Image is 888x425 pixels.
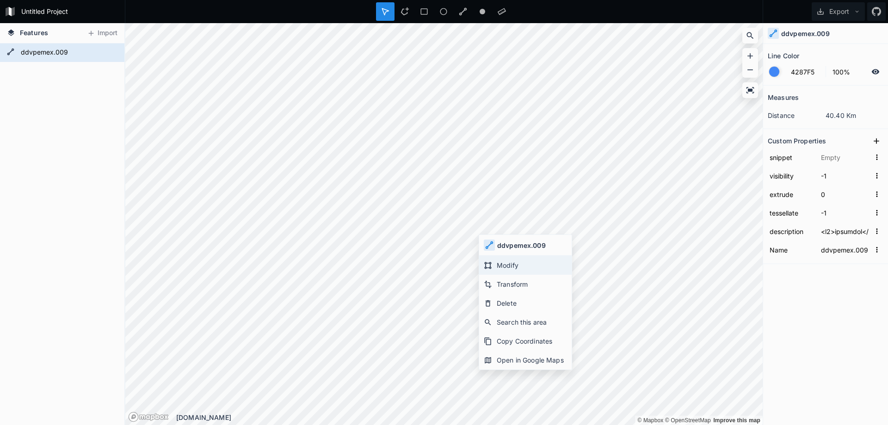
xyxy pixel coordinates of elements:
input: Name [768,206,814,220]
div: [DOMAIN_NAME] [176,413,763,422]
button: Import [82,26,122,41]
dd: 40.40 Km [826,111,883,120]
button: Export [812,2,865,21]
h4: ddvpemex.009 [497,240,546,250]
input: Name [768,224,814,238]
input: Empty [819,206,870,220]
input: Name [768,150,814,164]
h2: Custom Properties [768,134,826,148]
input: Name [768,243,814,257]
input: Name [768,169,814,183]
h2: Measures [768,90,799,105]
a: Map feedback [713,417,760,424]
span: Features [20,28,48,37]
div: Copy Coordinates [479,332,572,351]
input: Empty [819,150,870,164]
input: Empty [819,243,870,257]
h4: ddvpemex.009 [781,29,830,38]
input: Empty [819,169,870,183]
h2: Line Color [768,49,799,63]
input: Empty [819,224,870,238]
div: Open in Google Maps [479,351,572,370]
div: Search this area [479,313,572,332]
div: Delete [479,294,572,313]
input: Empty [819,187,870,201]
a: Mapbox [637,417,663,424]
a: OpenStreetMap [665,417,711,424]
input: Name [768,187,814,201]
dt: distance [768,111,826,120]
a: Mapbox logo [128,412,169,422]
div: Transform [479,275,572,294]
div: Modify [479,256,572,275]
